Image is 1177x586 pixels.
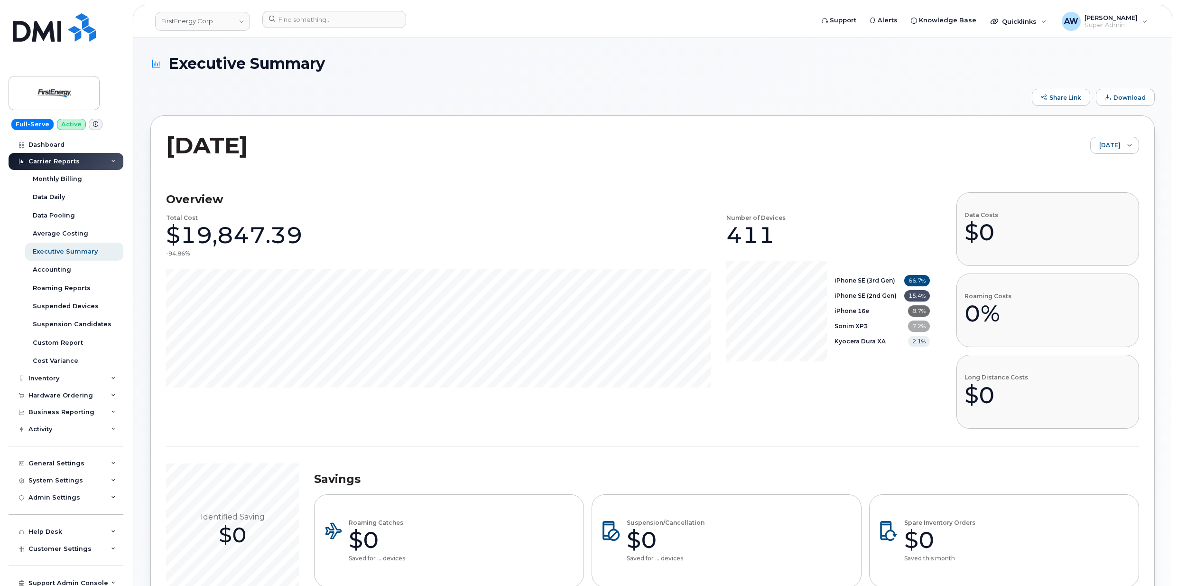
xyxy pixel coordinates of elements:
b: Sonim XP3 [834,322,868,330]
span: 2.1% [908,336,930,347]
span: $0 [219,521,247,548]
b: iPhone 16e [834,307,869,314]
h4: Total Cost [166,215,198,221]
span: 8.7% [908,305,930,317]
div: $0 [964,381,1028,409]
h4: Spare Inventory Orders [904,520,975,526]
h4: Roaming Catches [349,520,405,526]
p: Saved for ... devices [627,554,704,562]
h3: Overview [166,192,930,207]
button: Download [1096,89,1155,106]
iframe: Messenger Launcher [1136,545,1170,579]
h3: Savings [314,472,1139,486]
div: $19,847.39 [166,221,303,249]
span: Share Link [1049,94,1081,101]
button: Share Link [1032,89,1090,106]
h4: Roaming Costs [964,293,1011,299]
h4: Data Costs [964,212,998,218]
div: $0 [964,218,998,246]
span: Executive Summary [168,55,325,72]
span: Identified Saving [201,512,265,521]
b: Kyocera Dura XA [834,338,886,345]
span: 15.4% [904,290,930,302]
p: Saved this month [904,554,975,562]
div: $0 [904,526,975,554]
span: 7.2% [908,321,930,332]
b: iPhone SE (3rd Gen) [834,277,895,284]
div: 411 [726,221,775,249]
span: 66.7% [904,275,930,286]
div: -94.86% [166,249,190,257]
h4: Long Distance Costs [964,374,1028,380]
div: $0 [349,526,405,554]
h4: Number of Devices [726,215,786,221]
span: Download [1113,94,1146,101]
span: October 2025 [1091,137,1121,154]
h4: Suspension/Cancellation [627,520,704,526]
p: Saved for ... devices [349,554,405,562]
div: $0 [627,526,704,554]
div: 0% [964,299,1011,328]
h2: [DATE] [166,131,248,160]
b: iPhone SE (2nd Gen) [834,292,897,299]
